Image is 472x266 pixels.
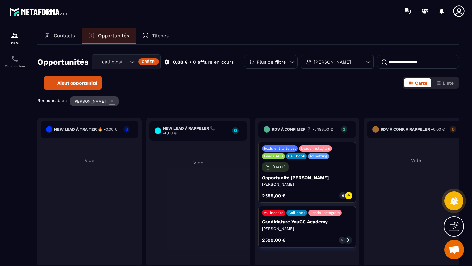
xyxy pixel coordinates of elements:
[54,127,117,132] h6: New lead à traiter 🔥 -
[193,59,234,65] p: 0 affaire en cours
[310,154,327,158] p: R1 setting
[264,154,283,158] p: Leads ADS
[92,54,161,69] div: Search for option
[189,59,191,65] p: •
[82,28,136,44] a: Opportunités
[264,146,296,151] p: leads entrants vsl
[54,33,75,39] p: Contacts
[262,226,352,231] p: [PERSON_NAME]
[367,158,465,163] p: Vide
[232,128,239,133] p: 0
[262,219,352,224] p: Candidature YouGC Academy
[37,55,88,68] h2: Opportunités
[433,127,445,132] span: 0,00 €
[415,80,427,85] span: Carte
[57,80,97,86] span: Ajout opportunité
[37,28,82,44] a: Contacts
[165,131,177,135] span: 0,00 €
[310,211,340,215] p: Leads Instagram
[73,99,106,104] p: [PERSON_NAME]
[404,78,431,87] button: Carte
[381,127,445,132] h6: RDV à conf. A RAPPELER -
[262,193,285,198] p: 2 599,00 €
[301,146,330,151] p: Leads Instagram
[37,98,67,103] p: Responsable :
[288,154,305,158] p: Call book
[341,238,343,242] p: 0
[98,33,129,39] p: Opportunités
[314,127,333,132] span: 5 198,00 €
[152,33,169,39] p: Tâches
[444,240,464,259] a: Ouvrir le chat
[342,193,344,198] p: 0
[272,127,333,132] h6: RDV à confimer ❓ -
[163,126,229,135] h6: New lead à RAPPELER 📞 -
[122,58,128,66] input: Search for option
[262,238,285,242] p: 2 599,00 €
[123,127,130,131] p: 0
[314,60,351,64] p: [PERSON_NAME]
[9,6,68,18] img: logo
[11,55,19,63] img: scheduler
[106,127,117,132] span: 0,00 €
[257,60,286,64] p: Plus de filtre
[443,80,454,85] span: Liste
[2,41,28,45] p: CRM
[2,27,28,50] a: formationformationCRM
[44,76,102,90] button: Ajout opportunité
[136,28,175,44] a: Tâches
[149,160,247,165] p: Vide
[173,59,188,65] p: 0,00 €
[432,78,458,87] button: Liste
[98,58,122,66] span: Lead closing
[264,211,283,215] p: vsl inscrits
[262,182,352,187] p: [PERSON_NAME]
[273,165,285,169] p: [DATE]
[11,32,19,40] img: formation
[2,50,28,73] a: schedulerschedulerPlanificateur
[41,158,138,163] p: Vide
[262,175,352,180] p: Opportunité [PERSON_NAME]
[288,211,305,215] p: Call book
[341,127,347,131] p: 2
[2,64,28,68] p: Planificateur
[138,58,159,65] div: Créer
[450,127,456,131] p: 0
